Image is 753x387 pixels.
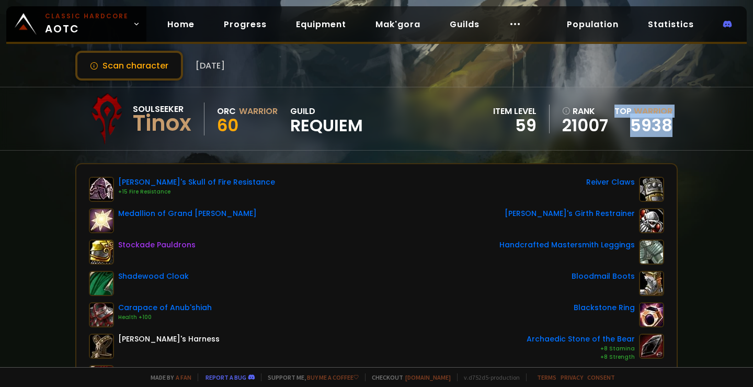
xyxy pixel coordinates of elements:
[562,118,608,133] a: 21007
[441,14,488,35] a: Guilds
[176,373,191,381] a: a fan
[493,118,537,133] div: 59
[493,105,537,118] div: item level
[639,240,664,265] img: item-13498
[367,14,429,35] a: Mak'gora
[572,271,635,282] div: Bloodmail Boots
[89,177,114,202] img: item-12952
[587,373,615,381] a: Consent
[239,105,278,118] div: Warrior
[288,14,355,35] a: Equipment
[89,271,114,296] img: item-18328
[639,177,664,202] img: item-13162
[118,302,212,313] div: Carapace of Anub'shiah
[196,59,225,72] span: [DATE]
[307,373,359,381] a: Buy me a coffee
[290,105,363,133] div: guild
[118,334,220,345] div: [PERSON_NAME]'s Harness
[527,353,635,361] div: +8 Strength
[561,373,583,381] a: Privacy
[118,365,236,376] div: Tabard of the Scarlet Crusade
[89,334,114,359] img: item-6125
[217,105,236,118] div: Orc
[6,6,146,42] a: Classic HardcoreAOTC
[639,302,664,327] img: item-17713
[365,373,451,381] span: Checkout
[118,208,257,219] div: Medallion of Grand [PERSON_NAME]
[558,14,627,35] a: Population
[118,188,275,196] div: +15 Fire Resistance
[527,334,635,345] div: Archaedic Stone of the Bear
[457,373,520,381] span: v. d752d5 - production
[206,373,246,381] a: Report a bug
[89,208,114,233] img: item-13091
[133,103,191,116] div: Soulseeker
[45,12,129,37] span: AOTC
[640,14,702,35] a: Statistics
[118,177,275,188] div: [PERSON_NAME]'s Skull of Fire Resistance
[261,373,359,381] span: Support me,
[639,208,664,233] img: item-13959
[217,113,238,137] span: 60
[215,14,275,35] a: Progress
[639,334,664,359] img: item-11118
[614,105,672,118] div: Top
[118,240,196,251] div: Stockade Pauldrons
[89,240,114,265] img: item-14552
[89,302,114,327] img: item-11678
[562,105,608,118] div: rank
[133,116,191,131] div: Tinox
[144,373,191,381] span: Made by
[630,113,672,137] a: 5938
[574,302,635,313] div: Blackstone Ring
[505,208,635,219] div: [PERSON_NAME]'s Girth Restrainer
[290,118,363,133] span: Requiem
[45,12,129,21] small: Classic Hardcore
[118,313,212,322] div: Health +100
[118,271,189,282] div: Shadewood Cloak
[499,240,635,251] div: Handcrafted Mastersmith Leggings
[639,271,664,296] img: item-14616
[634,105,672,117] span: Warrior
[405,373,451,381] a: [DOMAIN_NAME]
[537,373,556,381] a: Terms
[586,177,635,188] div: Reiver Claws
[159,14,203,35] a: Home
[75,51,183,81] button: Scan character
[527,345,635,353] div: +8 Stamina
